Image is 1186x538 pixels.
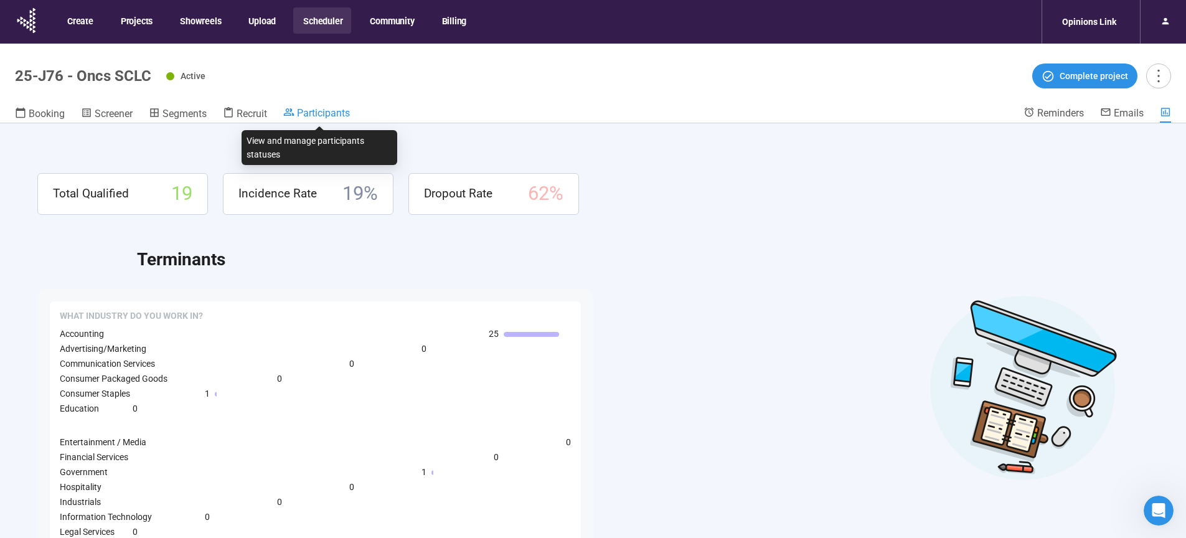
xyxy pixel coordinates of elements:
span: Government [60,467,108,477]
span: Financial Services [60,452,128,462]
button: Projects [111,7,161,34]
span: Emails [1114,107,1144,119]
button: Billing [432,7,476,34]
h1: 25-J76 - Oncs SCLC [15,67,151,85]
span: Advertising/Marketing [60,344,146,354]
span: Participants [297,107,350,119]
button: Community [360,7,423,34]
div: Voxbotme 🤖 👋 says… [10,263,239,291]
a: Segments [149,106,207,123]
span: Industrials [60,497,101,507]
div: If you need any more help with your screener or project setup, I'm here to assist! Would you like... [20,299,194,360]
span: 0 [349,480,354,494]
a: Participants [283,106,350,121]
b: What you CAN edit while active: [20,44,178,54]
span: Information Technology [60,512,152,522]
span: Communication Services [60,359,155,369]
span: 0 [277,372,282,385]
li: - Adjust percentages in existing quota cells (must total 100%) [29,100,229,123]
div: View and manage participants statuses [242,130,397,165]
a: Recruit [223,106,267,123]
span: 1 [421,465,426,479]
div: Opinions Link [1055,10,1124,34]
button: go back [8,5,32,29]
span: 0 [494,450,499,464]
button: Upload [238,7,285,34]
div: For major screener changes, you'd need to duplicate the project, make your edits, and resubmit be... [20,217,229,254]
div: Close [219,5,241,27]
span: 19 [171,179,192,209]
li: Add or remove video questions (can only update wording of existing ones) [29,188,229,211]
b: Custom quotas [29,100,103,110]
span: 0 [277,495,282,509]
button: Showreels [170,7,230,34]
span: Reminders [1037,107,1084,119]
span: Legal Services [60,527,115,537]
span: Complete project [1060,69,1128,83]
span: Recruit [237,108,267,120]
span: 0 [421,342,426,356]
div: Voxbotme 🤖 👋 says… [10,291,239,395]
span: Screener [95,108,133,120]
span: What Industry do you work in? [60,310,203,323]
button: more [1146,64,1171,88]
img: Desktop work notes [930,294,1118,481]
a: Screener [81,106,133,123]
span: Booking [29,108,65,120]
b: Sample size [29,126,88,136]
span: Dropout Rate [424,184,492,203]
span: Consumer Packaged Goods [60,374,167,384]
a: Reminders [1024,106,1084,121]
button: Emoji picker [19,408,29,418]
a: Booking [15,106,65,123]
h1: Voxbotme 🤖 👋 [60,6,137,16]
div: Is that what you were looking for? [10,263,178,290]
span: 0 [349,357,354,370]
div: If you need any more help with your screener or project setup, I'm here to assist! Would you like... [10,291,204,367]
b: Demographic targeting [29,62,144,72]
div: Is that what you were looking for? [20,270,168,283]
h2: Terminants [137,246,1149,273]
button: Complete project [1032,64,1137,88]
li: - Update which respondents you accept/reject based on existing demographic questions [29,62,229,97]
button: Create [57,7,102,34]
span: Segments [162,108,207,120]
b: What you CANNOT edit while active: [20,156,199,166]
span: Active [181,71,205,81]
p: The team can also help [60,16,155,28]
span: 19 % [342,179,378,209]
span: 0 [133,402,138,415]
span: Entertainment / Media [60,437,146,447]
button: Gif picker [39,407,49,417]
span: more [1150,67,1167,84]
span: Consumer Staples [60,389,130,399]
iframe: Intercom live chat [1144,496,1174,526]
li: Add or remove screener questions [29,174,229,186]
span: 0 [205,510,210,524]
span: 25 [489,327,499,341]
span: Total Qualified [53,184,129,203]
a: Emails [1100,106,1144,121]
textarea: Message… [11,382,238,403]
div: Voxbotme 🤖 👋 • 4h ago [20,370,116,377]
li: - Increase only (cannot decrease) [29,126,229,149]
span: 0 [566,435,571,449]
button: Home [195,5,219,29]
span: 1 [205,387,210,400]
span: Education [60,404,99,413]
button: Upload attachment [59,407,69,417]
button: Scheduler [293,7,351,34]
button: Start recording [79,407,89,417]
span: 62 % [528,179,563,209]
span: Hospitality [60,482,101,492]
button: Send a message… [214,403,233,423]
span: Accounting [60,329,104,339]
span: Incidence Rate [238,184,317,203]
img: Profile image for Voxbotme 🤖 👋 [35,7,55,27]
